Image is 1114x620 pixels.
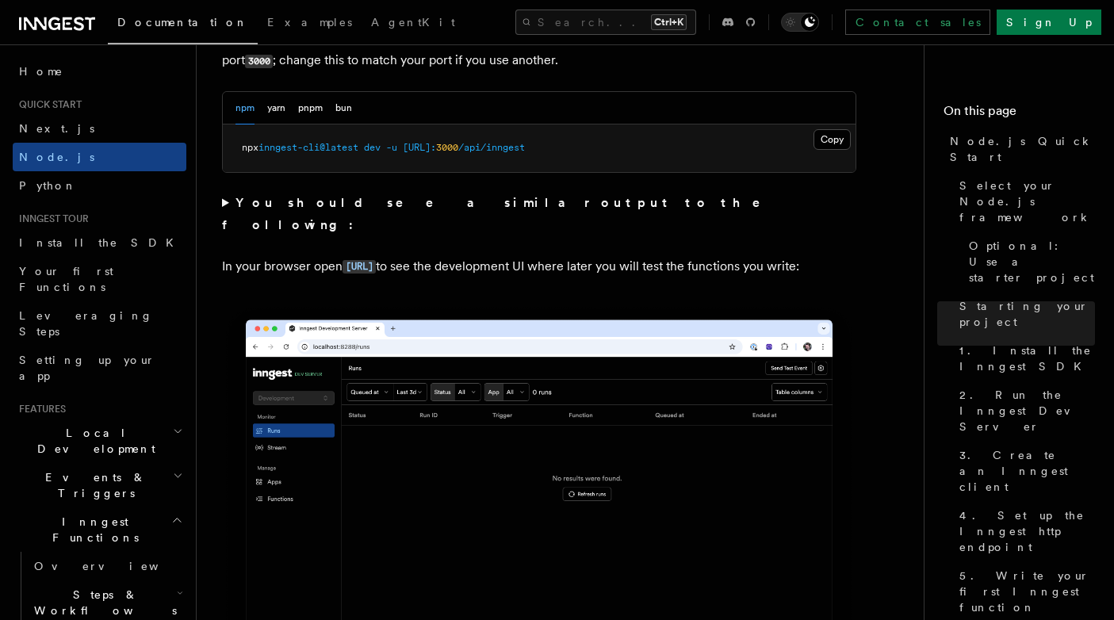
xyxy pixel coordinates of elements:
span: Examples [267,16,352,29]
a: 3. Create an Inngest client [953,441,1095,501]
span: Events & Triggers [13,469,173,501]
span: Python [19,179,77,192]
span: Inngest tour [13,212,89,225]
span: Select your Node.js framework [959,178,1095,225]
a: Documentation [108,5,258,44]
button: Search...Ctrl+K [515,10,696,35]
summary: You should see a similar output to the following: [222,192,856,236]
span: Setting up your app [19,354,155,382]
span: AgentKit [371,16,455,29]
strong: You should see a similar output to the following: [222,195,783,232]
button: Copy [813,129,851,150]
span: Documentation [117,16,248,29]
span: inngest-cli@latest [258,142,358,153]
span: Steps & Workflows [28,587,177,618]
a: Home [13,57,186,86]
span: 3000 [436,142,458,153]
code: 3000 [245,55,273,68]
a: Install the SDK [13,228,186,257]
span: Quick start [13,98,82,111]
span: Optional: Use a starter project [969,238,1095,285]
span: -u [386,142,397,153]
p: In your browser open to see the development UI where later you will test the functions you write: [222,255,856,278]
a: [URL] [343,258,376,274]
button: Events & Triggers [13,463,186,507]
span: Starting your project [959,298,1095,330]
span: Your first Functions [19,265,113,293]
span: [URL]: [403,142,436,153]
span: npx [242,142,258,153]
a: Setting up your app [13,346,186,390]
span: dev [364,142,381,153]
span: /api/inngest [458,142,525,153]
span: 5. Write your first Inngest function [959,568,1095,615]
a: Contact sales [845,10,990,35]
kbd: Ctrl+K [651,14,687,30]
a: 1. Install the Inngest SDK [953,336,1095,381]
span: Features [13,403,66,415]
span: Inngest Functions [13,514,171,545]
button: pnpm [298,92,323,124]
span: 1. Install the Inngest SDK [959,343,1095,374]
a: Sign Up [997,10,1101,35]
a: 2. Run the Inngest Dev Server [953,381,1095,441]
button: bun [335,92,352,124]
span: Next.js [19,122,94,135]
a: Overview [28,552,186,580]
a: Python [13,171,186,200]
span: Leveraging Steps [19,309,153,338]
a: AgentKit [362,5,465,43]
code: [URL] [343,260,376,274]
a: Leveraging Steps [13,301,186,346]
a: Node.js Quick Start [944,127,1095,171]
a: Your first Functions [13,257,186,301]
span: Local Development [13,425,173,457]
span: Node.js Quick Start [950,133,1095,165]
button: npm [235,92,255,124]
a: 4. Set up the Inngest http endpoint [953,501,1095,561]
a: Optional: Use a starter project [963,232,1095,292]
button: Toggle dark mode [781,13,819,32]
span: Install the SDK [19,236,183,249]
span: 4. Set up the Inngest http endpoint [959,507,1095,555]
button: Inngest Functions [13,507,186,552]
h4: On this page [944,101,1095,127]
a: Examples [258,5,362,43]
span: Home [19,63,63,79]
span: Node.js [19,151,94,163]
span: Overview [34,560,197,572]
span: 2. Run the Inngest Dev Server [959,387,1095,434]
a: Next.js [13,114,186,143]
a: Select your Node.js framework [953,171,1095,232]
a: Starting your project [953,292,1095,336]
span: 3. Create an Inngest client [959,447,1095,495]
button: yarn [267,92,285,124]
button: Local Development [13,419,186,463]
a: Node.js [13,143,186,171]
